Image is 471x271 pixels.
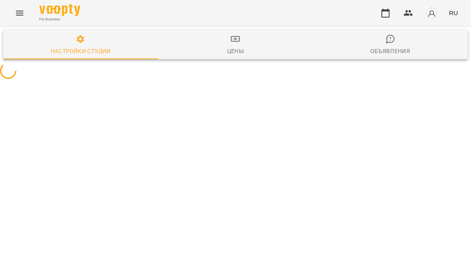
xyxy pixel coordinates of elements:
span: RU [449,9,458,17]
div: Настройки студии [51,46,111,56]
button: RU [446,5,461,20]
button: Menu [10,3,29,23]
div: Цены [227,46,244,56]
img: Voopty Logo [39,4,80,16]
div: Объявления [370,46,410,56]
span: For Business [39,17,80,22]
img: avatar_s.png [426,7,437,19]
